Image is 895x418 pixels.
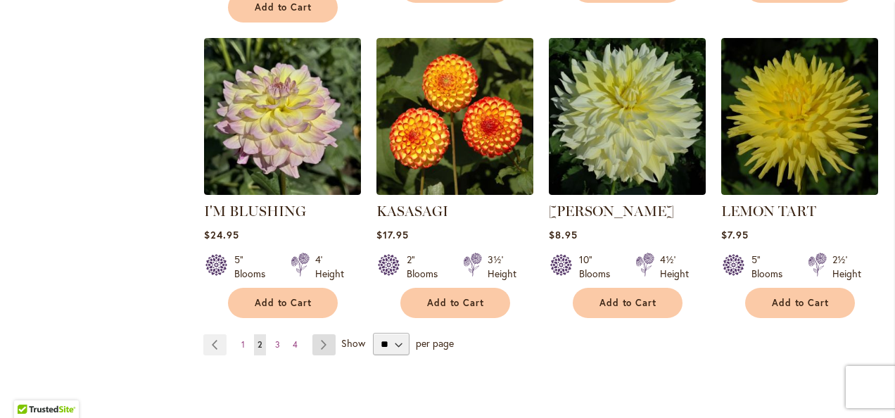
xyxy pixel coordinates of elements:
[549,38,706,195] img: La Luna
[275,339,280,350] span: 3
[407,253,446,281] div: 2" Blooms
[832,253,861,281] div: 2½' Height
[238,334,248,355] a: 1
[751,253,791,281] div: 5" Blooms
[376,228,409,241] span: $17.95
[241,339,245,350] span: 1
[573,288,683,318] button: Add to Cart
[772,297,830,309] span: Add to Cart
[549,228,578,241] span: $8.95
[599,297,657,309] span: Add to Cart
[293,339,298,350] span: 4
[549,184,706,198] a: La Luna
[721,228,749,241] span: $7.95
[258,339,262,350] span: 2
[11,368,50,407] iframe: Launch Accessibility Center
[376,203,448,220] a: KASASAGI
[204,228,239,241] span: $24.95
[376,38,533,195] img: KASASAGI
[204,203,306,220] a: I'M BLUSHING
[255,1,312,13] span: Add to Cart
[289,334,301,355] a: 4
[416,336,454,350] span: per page
[204,38,361,195] img: I’M BLUSHING
[721,38,878,195] img: LEMON TART
[255,297,312,309] span: Add to Cart
[228,288,338,318] button: Add to Cart
[400,288,510,318] button: Add to Cart
[721,203,816,220] a: LEMON TART
[488,253,516,281] div: 3½' Height
[341,336,365,350] span: Show
[427,297,485,309] span: Add to Cart
[721,184,878,198] a: LEMON TART
[376,184,533,198] a: KASASAGI
[315,253,344,281] div: 4' Height
[204,184,361,198] a: I’M BLUSHING
[745,288,855,318] button: Add to Cart
[579,253,618,281] div: 10" Blooms
[272,334,284,355] a: 3
[660,253,689,281] div: 4½' Height
[549,203,674,220] a: [PERSON_NAME]
[234,253,274,281] div: 5" Blooms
